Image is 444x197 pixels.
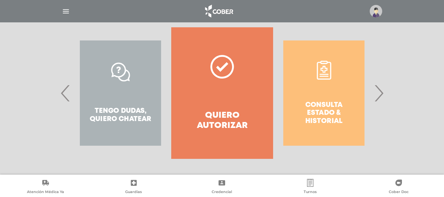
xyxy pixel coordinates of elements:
[201,3,236,19] img: logo_cober_home-white.png
[62,7,70,15] img: Cober_menu-lines-white.svg
[27,189,64,195] span: Atención Médica Ya
[1,179,90,196] a: Atención Médica Ya
[125,189,142,195] span: Guardias
[370,5,382,17] img: profile-placeholder.svg
[266,179,355,196] a: Turnos
[59,75,72,111] span: Previous
[183,111,261,131] h4: Quiero autorizar
[372,75,385,111] span: Next
[304,189,317,195] span: Turnos
[212,189,232,195] span: Credencial
[354,179,443,196] a: Cober Doc
[178,179,266,196] a: Credencial
[171,27,273,159] a: Quiero autorizar
[389,189,409,195] span: Cober Doc
[90,179,178,196] a: Guardias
